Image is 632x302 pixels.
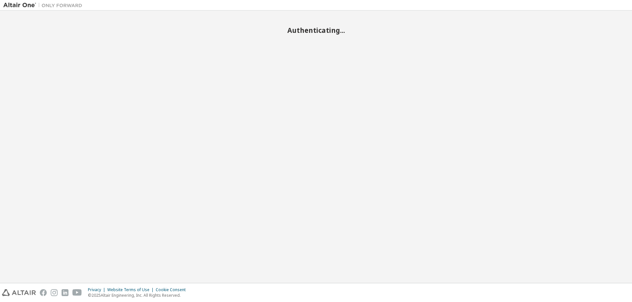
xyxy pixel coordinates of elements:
div: Cookie Consent [156,287,190,292]
img: linkedin.svg [62,289,68,296]
img: facebook.svg [40,289,47,296]
img: instagram.svg [51,289,58,296]
div: Website Terms of Use [107,287,156,292]
div: Privacy [88,287,107,292]
img: youtube.svg [72,289,82,296]
p: © 2025 Altair Engineering, Inc. All Rights Reserved. [88,292,190,298]
h2: Authenticating... [3,26,629,35]
img: altair_logo.svg [2,289,36,296]
img: Altair One [3,2,86,9]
